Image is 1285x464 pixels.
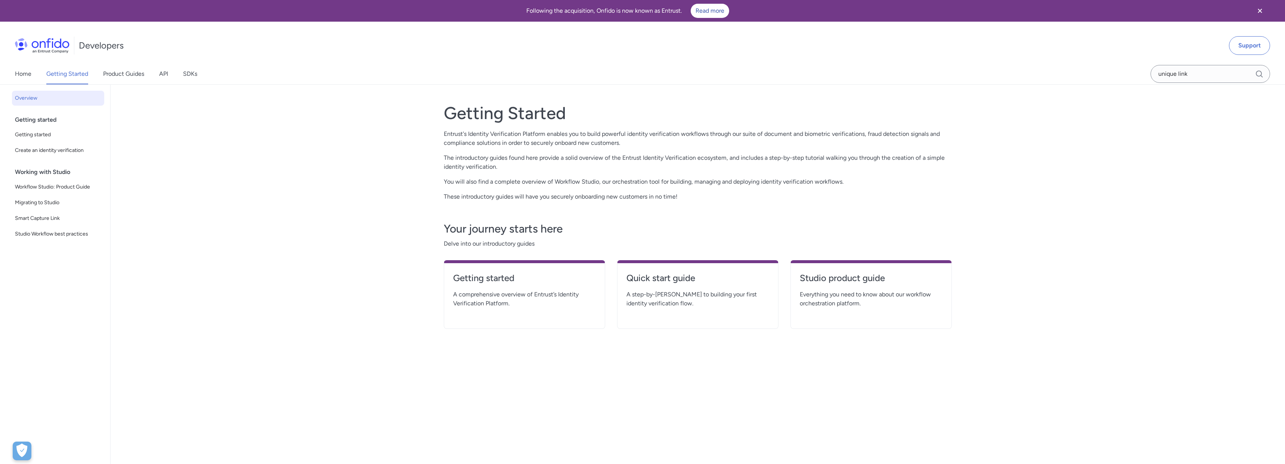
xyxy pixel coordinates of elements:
p: These introductory guides will have you securely onboarding new customers in no time! [444,192,952,201]
img: Onfido Logo [15,38,69,53]
a: Quick start guide [626,272,769,290]
h3: Your journey starts here [444,221,952,236]
h1: Getting Started [444,103,952,124]
a: Create an identity verification [12,143,104,158]
h4: Quick start guide [626,272,769,284]
a: Workflow Studio: Product Guide [12,180,104,194]
a: Studio product guide [800,272,942,290]
span: Delve into our introductory guides [444,239,952,248]
h4: Studio product guide [800,272,942,284]
span: Everything you need to know about our workflow orchestration platform. [800,290,942,308]
button: Open Preferences [13,442,31,460]
span: Workflow Studio: Product Guide [15,183,101,191]
span: Migrating to Studio [15,198,101,207]
button: Close banner [1246,1,1274,20]
span: Create an identity verification [15,146,101,155]
span: Getting started [15,130,101,139]
div: Getting started [15,112,107,127]
a: Getting Started [46,63,88,84]
span: Overview [15,94,101,103]
a: Migrating to Studio [12,195,104,210]
p: The introductory guides found here provide a solid overview of the Entrust Identity Verification ... [444,153,952,171]
span: A comprehensive overview of Entrust’s Identity Verification Platform. [453,290,596,308]
a: Home [15,63,31,84]
svg: Close banner [1255,6,1264,15]
p: Entrust's Identity Verification Platform enables you to build powerful identity verification work... [444,130,952,147]
span: A step-by-[PERSON_NAME] to building your first identity verification flow. [626,290,769,308]
div: Cookie Preferences [13,442,31,460]
a: Smart Capture Link [12,211,104,226]
a: Studio Workflow best practices [12,227,104,242]
h1: Developers [79,40,124,52]
a: Product Guides [103,63,144,84]
a: Getting started [453,272,596,290]
p: You will also find a complete overview of Workflow Studio, our orchestration tool for building, m... [444,177,952,186]
div: Following the acquisition, Onfido is now known as Entrust. [9,4,1246,18]
a: Getting started [12,127,104,142]
input: Onfido search input field [1151,65,1270,83]
span: Studio Workflow best practices [15,230,101,239]
a: SDKs [183,63,197,84]
a: API [159,63,168,84]
a: Overview [12,91,104,106]
div: Working with Studio [15,165,107,180]
span: Smart Capture Link [15,214,101,223]
h4: Getting started [453,272,596,284]
a: Read more [691,4,729,18]
a: Support [1229,36,1270,55]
